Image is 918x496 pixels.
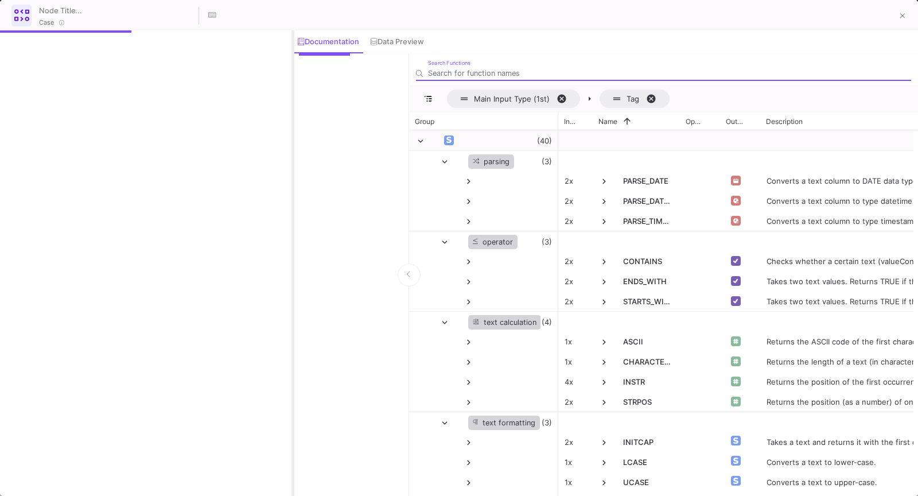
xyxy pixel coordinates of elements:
span: Output [726,117,744,126]
span: (4) [542,312,552,332]
div: 1x [558,472,593,492]
span: Operator [686,117,704,126]
span: (3) [542,413,552,433]
div: 2x [558,392,593,412]
span: PARSE_TIMESTAMP [623,211,672,232]
span: Tag. Press ENTER to sort. Press DELETE to remove [600,90,670,108]
div: 4x [558,371,593,392]
span: UCASE [623,472,672,493]
div: Row Groups [447,90,670,108]
span: (3) [542,232,552,252]
span: PARSE_DATETIME [623,191,672,212]
span: Tag [627,94,639,103]
span: LCASE [623,452,672,473]
span: CONTAINS [623,251,672,272]
span: INITCAP [623,432,672,453]
span: Inputs [564,117,577,126]
img: case-ui.svg [14,8,29,23]
span: CHARACTER_LENGTH [623,352,672,373]
span: Group [415,117,434,126]
div: text calculation [468,315,541,330]
span: ENDS_WITH [623,272,672,292]
div: 2x [558,251,593,271]
div: 2x [558,432,593,452]
span: Name [598,117,617,126]
div: 1x [558,351,593,371]
input: Search for function names [428,69,911,77]
div: 2x [558,211,593,231]
div: Documentation [298,37,359,46]
div: parsing [468,154,514,169]
div: 2x [558,291,593,311]
div: operator [468,235,518,249]
span: STARTS_WITH [623,292,672,312]
span: Case [39,18,55,27]
span: (40) [537,131,552,151]
div: 1x [558,452,593,472]
div: 2x [558,271,593,291]
span: INSTR [623,372,672,393]
span: Main Input Type (1st) [474,94,550,103]
span: STRPOS [623,392,672,413]
div: Data Preview [371,37,423,46]
input: Node Title... [36,2,197,17]
div: 2x [558,170,593,191]
span: PARSE_DATE [623,171,672,192]
span: ASCII [623,332,672,352]
span: Main Input Type (1st). Press ENTER to sort. Press DELETE to remove [447,90,580,108]
span: (3) [542,152,552,172]
span: Description [766,117,803,126]
button: Hotkeys List [201,4,224,27]
div: 1x [558,331,593,351]
div: text formatting [468,416,540,430]
div: 2x [558,191,593,211]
